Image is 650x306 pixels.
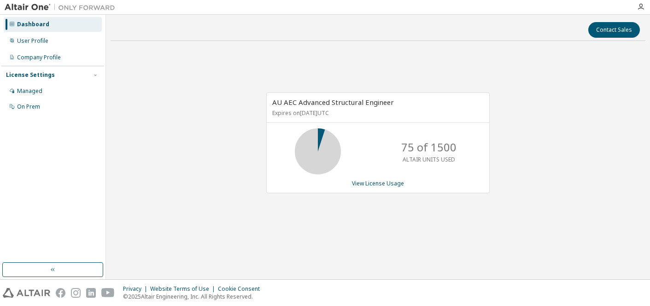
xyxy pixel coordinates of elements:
[352,179,404,187] a: View License Usage
[17,103,40,110] div: On Prem
[17,37,48,45] div: User Profile
[272,98,394,107] span: AU AEC Advanced Structural Engineer
[17,21,49,28] div: Dashboard
[588,22,640,38] button: Contact Sales
[56,288,65,298] img: facebook.svg
[3,288,50,298] img: altair_logo.svg
[272,109,481,117] p: Expires on [DATE] UTC
[5,3,120,12] img: Altair One
[123,293,265,300] p: © 2025 Altair Engineering, Inc. All Rights Reserved.
[401,139,457,155] p: 75 of 1500
[86,288,96,298] img: linkedin.svg
[150,285,218,293] div: Website Terms of Use
[17,87,42,95] div: Managed
[123,285,150,293] div: Privacy
[218,285,265,293] div: Cookie Consent
[6,71,55,79] div: License Settings
[101,288,115,298] img: youtube.svg
[17,54,61,61] div: Company Profile
[71,288,81,298] img: instagram.svg
[403,156,455,163] p: ALTAIR UNITS USED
